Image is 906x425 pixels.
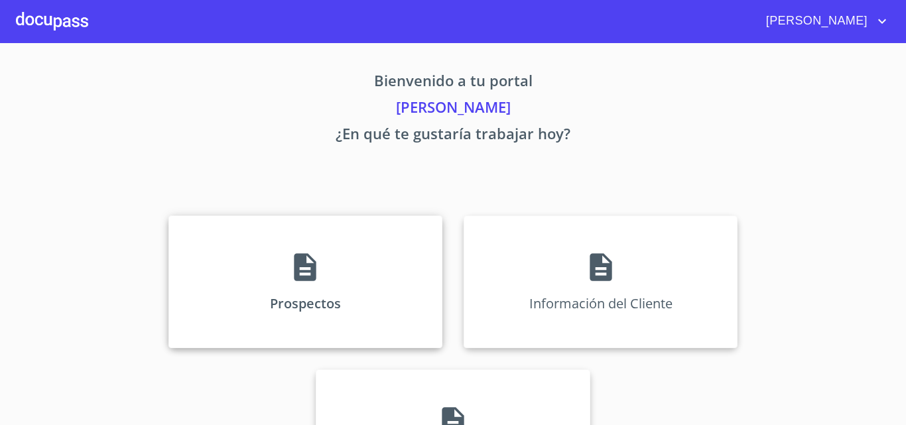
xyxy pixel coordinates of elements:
[756,11,874,32] span: [PERSON_NAME]
[44,96,862,123] p: [PERSON_NAME]
[270,294,341,312] p: Prospectos
[529,294,673,312] p: Información del Cliente
[44,123,862,149] p: ¿En qué te gustaría trabajar hoy?
[44,70,862,96] p: Bienvenido a tu portal
[756,11,890,32] button: account of current user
